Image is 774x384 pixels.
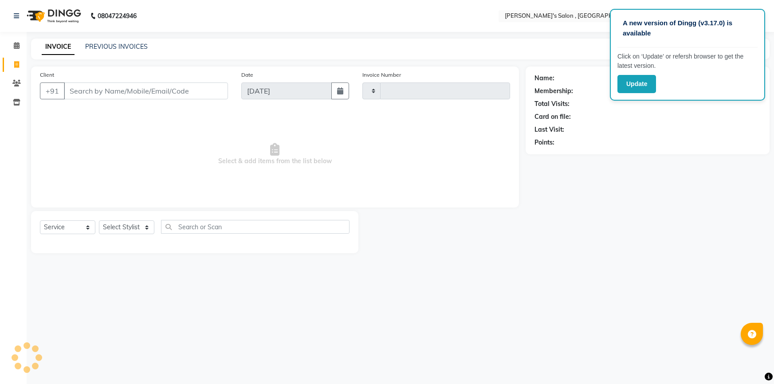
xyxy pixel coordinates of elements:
div: Membership: [534,86,573,96]
input: Search by Name/Mobile/Email/Code [64,82,228,99]
span: Select & add items from the list below [40,110,510,199]
button: Update [617,75,656,93]
div: Total Visits: [534,99,570,109]
label: Client [40,71,54,79]
div: Card on file: [534,112,571,121]
button: +91 [40,82,65,99]
b: 08047224946 [98,4,137,28]
input: Search or Scan [161,220,350,234]
p: Click on ‘Update’ or refersh browser to get the latest version. [617,52,758,71]
label: Invoice Number [362,71,401,79]
a: PREVIOUS INVOICES [85,43,148,51]
div: Points: [534,138,554,147]
div: Last Visit: [534,125,564,134]
a: INVOICE [42,39,75,55]
img: logo [23,4,83,28]
p: A new version of Dingg (v3.17.0) is available [623,18,752,38]
label: Date [241,71,253,79]
div: Name: [534,74,554,83]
